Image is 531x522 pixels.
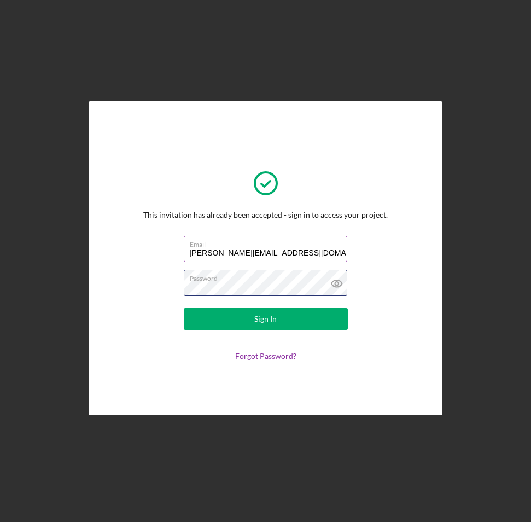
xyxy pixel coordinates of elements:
button: Sign In [184,308,348,330]
a: Forgot Password? [235,351,296,361]
label: Email [190,236,347,248]
div: This invitation has already been accepted - sign in to access your project. [143,211,388,219]
div: Sign In [254,308,277,330]
label: Password [190,270,347,282]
